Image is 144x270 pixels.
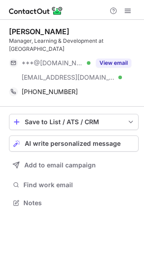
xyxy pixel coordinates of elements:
span: Notes [23,199,135,207]
button: AI write personalized message [9,135,139,152]
span: Find work email [23,181,135,189]
button: save-profile-one-click [9,114,139,130]
button: Reveal Button [96,58,131,67]
span: [PHONE_NUMBER] [22,88,78,96]
span: AI write personalized message [25,140,121,147]
div: [PERSON_NAME] [9,27,69,36]
img: ContactOut v5.3.10 [9,5,63,16]
span: ***@[DOMAIN_NAME] [22,59,84,67]
button: Add to email campaign [9,157,139,173]
div: Save to List / ATS / CRM [25,118,123,126]
button: Find work email [9,179,139,191]
button: Notes [9,197,139,209]
span: [EMAIL_ADDRESS][DOMAIN_NAME] [22,73,115,81]
span: Add to email campaign [24,162,96,169]
div: Manager, Learning & Development at [GEOGRAPHIC_DATA] [9,37,139,53]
